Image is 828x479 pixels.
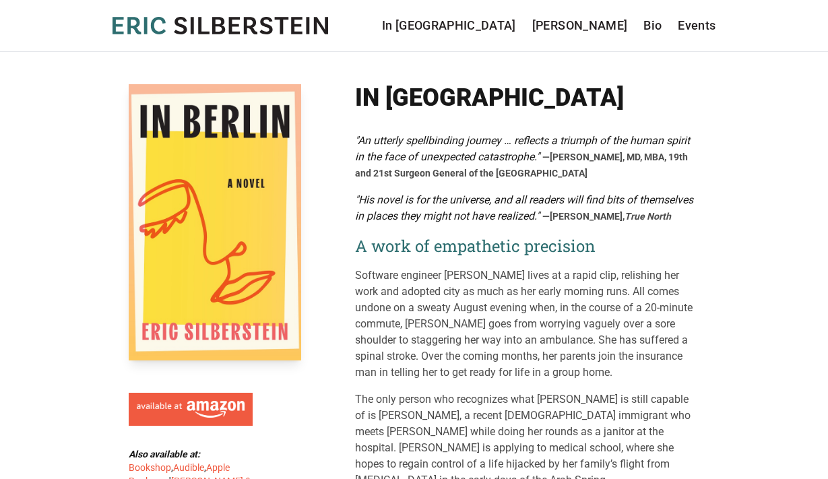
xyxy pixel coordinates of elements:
[137,401,245,418] img: Available at Amazon
[173,462,204,473] a: Audible
[355,84,700,111] h1: In [GEOGRAPHIC_DATA]
[625,211,671,222] em: True North
[643,16,662,35] a: Bio
[355,193,693,222] em: "His novel is for the universe, and all readers will find bits of themselves in places they might...
[355,235,700,257] h2: A work of empathetic precision
[678,16,715,35] a: Events
[355,134,690,163] em: "An utterly spellbinding journey … reflects a triumph of the human spirit in the face of unexpect...
[129,84,301,360] img: Cover of In Berlin
[542,211,671,222] span: —[PERSON_NAME],
[355,267,700,381] p: Software engineer [PERSON_NAME] lives at a rapid clip, relishing her work and adopted city as muc...
[382,16,516,35] a: In [GEOGRAPHIC_DATA]
[532,16,628,35] a: [PERSON_NAME]
[129,449,200,459] b: Also available at:
[129,387,253,426] a: Available at Amazon
[129,462,171,473] a: Bookshop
